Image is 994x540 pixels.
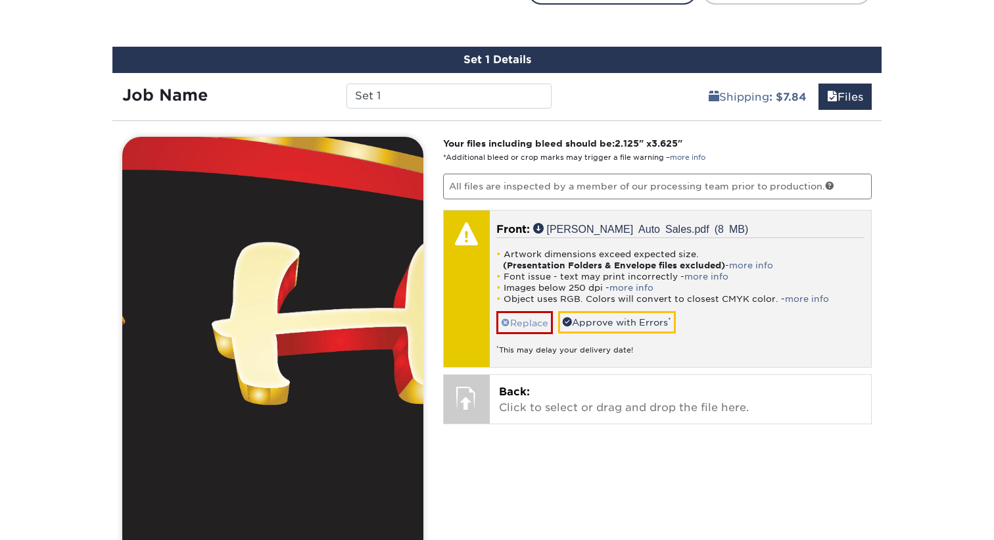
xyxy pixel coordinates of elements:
b: : $7.84 [769,91,807,103]
a: [PERSON_NAME] Auto Sales.pdf (8 MB) [533,223,749,233]
a: more info [729,260,773,270]
p: Click to select or drag and drop the file here. [499,384,863,416]
span: Back: [499,385,530,398]
a: Approve with Errors* [558,311,676,333]
a: Shipping: $7.84 [700,84,815,110]
span: files [827,91,838,103]
strong: Job Name [122,86,208,105]
span: 2.125 [615,138,639,149]
a: Files [818,84,872,110]
div: Set 1 Details [112,47,882,73]
small: *Additional bleed or crop marks may trigger a file warning – [443,153,705,162]
a: more info [684,272,728,282]
input: Enter a job name [346,84,551,109]
a: Replace [496,311,553,334]
a: more info [670,153,705,162]
li: Object uses RGB. Colors will convert to closest CMYK color. - [496,293,865,305]
div: This may delay your delivery date! [496,334,865,356]
li: Font issue - text may print incorrectly - [496,271,865,282]
li: Artwork dimensions exceed expected size. - [496,249,865,271]
a: more info [609,283,653,293]
strong: Your files including bleed should be: " x " [443,138,682,149]
span: Front: [496,223,530,235]
a: more info [785,294,829,304]
p: All files are inspected by a member of our processing team prior to production. [443,174,872,199]
strong: (Presentation Folders & Envelope files excluded) [503,260,725,270]
span: 3.625 [651,138,678,149]
span: shipping [709,91,719,103]
li: Images below 250 dpi - [496,282,865,293]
